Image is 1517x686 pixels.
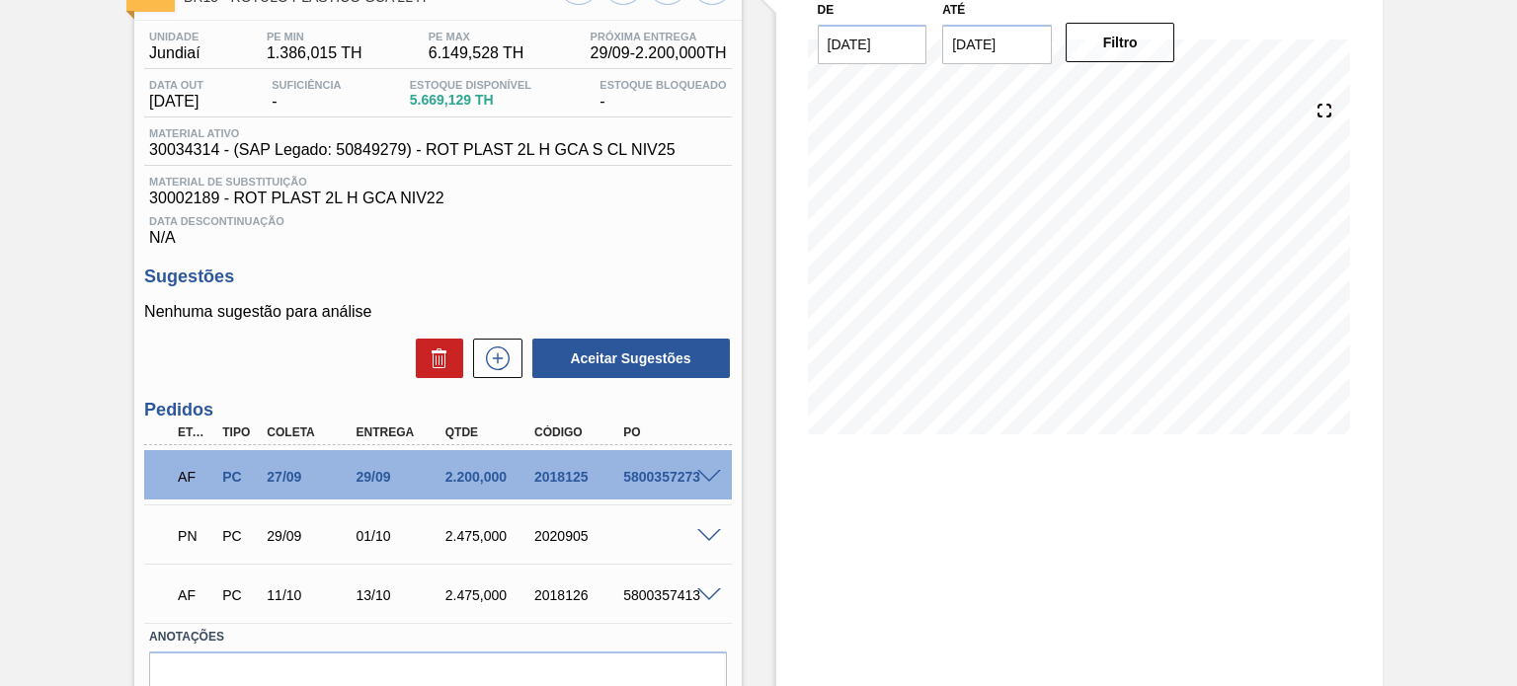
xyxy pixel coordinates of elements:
[352,425,449,439] div: Entrega
[149,215,726,227] span: Data Descontinuação
[599,79,726,91] span: Estoque Bloqueado
[522,337,732,380] div: Aceitar Sugestões
[440,528,538,544] div: 2.475,000
[262,587,359,603] div: 11/10/2025
[591,31,727,42] span: Próxima Entrega
[149,623,726,651] label: Anotações
[262,528,359,544] div: 29/09/2025
[217,528,262,544] div: Pedido de Compra
[410,79,531,91] span: Estoque Disponível
[178,469,212,485] p: AF
[217,469,262,485] div: Pedido de Compra
[267,31,362,42] span: PE MIN
[217,587,262,603] div: Pedido de Compra
[818,25,927,64] input: dd/mm/yyyy
[529,469,627,485] div: 2018125
[178,528,212,544] p: PN
[942,25,1052,64] input: dd/mm/yyyy
[178,587,212,603] p: AF
[173,573,217,617] div: Aguardando Faturamento
[429,44,524,62] span: 6.149,528 TH
[529,587,627,603] div: 2018126
[618,587,716,603] div: 5800357413
[149,127,675,139] span: Material ativo
[267,79,346,111] div: -
[144,267,731,287] h3: Sugestões
[149,44,200,62] span: Jundiaí
[173,425,217,439] div: Etapa
[529,528,627,544] div: 2020905
[144,400,731,420] h3: Pedidos
[942,3,965,17] label: Até
[149,190,726,207] span: 30002189 - ROT PLAST 2L H GCA NIV22
[818,3,835,17] label: De
[440,469,538,485] div: 2.200,000
[173,514,217,558] div: Pedido em Negociação
[262,425,359,439] div: Coleta
[1066,23,1175,62] button: Filtro
[406,339,463,378] div: Excluir Sugestões
[144,303,731,321] p: Nenhuma sugestão para análise
[173,455,217,498] div: Aguardando Faturamento
[429,31,524,42] span: PE MAX
[595,79,731,111] div: -
[440,587,538,603] div: 2.475,000
[267,44,362,62] span: 1.386,015 TH
[262,469,359,485] div: 27/09/2025
[149,176,726,188] span: Material de Substituição
[352,469,449,485] div: 29/09/2025
[149,93,203,111] span: [DATE]
[618,425,716,439] div: PO
[618,469,716,485] div: 5800357273
[532,339,730,378] button: Aceitar Sugestões
[352,587,449,603] div: 13/10/2025
[149,31,200,42] span: Unidade
[463,339,522,378] div: Nova sugestão
[352,528,449,544] div: 01/10/2025
[410,93,531,108] span: 5.669,129 TH
[440,425,538,439] div: Qtde
[144,207,731,247] div: N/A
[149,141,675,159] span: 30034314 - (SAP Legado: 50849279) - ROT PLAST 2L H GCA S CL NIV25
[149,79,203,91] span: Data out
[591,44,727,62] span: 29/09 - 2.200,000 TH
[217,425,262,439] div: Tipo
[529,425,627,439] div: Código
[272,79,341,91] span: Suficiência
